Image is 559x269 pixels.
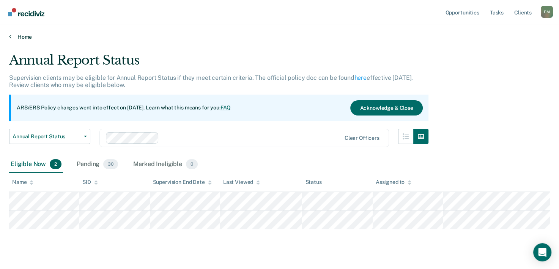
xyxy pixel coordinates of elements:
[75,156,120,173] div: Pending30
[533,243,551,261] div: Open Intercom Messenger
[12,179,33,185] div: Name
[541,6,553,18] div: E M
[376,179,411,185] div: Assigned to
[345,135,379,141] div: Clear officers
[9,33,550,40] a: Home
[9,52,428,74] div: Annual Report Status
[17,104,231,112] p: ARS/ERS Policy changes went into effect on [DATE]. Learn what this means for you:
[186,159,198,169] span: 0
[541,6,553,18] button: Profile dropdown button
[82,179,98,185] div: SID
[103,159,118,169] span: 30
[13,133,81,140] span: Annual Report Status
[50,159,61,169] span: 2
[223,179,260,185] div: Last Viewed
[9,74,413,89] p: Supervision clients may be eligible for Annual Report Status if they meet certain criteria. The o...
[305,179,321,185] div: Status
[8,8,44,16] img: Recidiviz
[220,104,231,111] a: FAQ
[9,156,63,173] div: Eligible Now2
[354,74,367,81] a: here
[153,179,212,185] div: Supervision End Date
[132,156,199,173] div: Marked Ineligible0
[350,100,422,116] button: Acknowledge & Close
[9,129,90,144] button: Annual Report Status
